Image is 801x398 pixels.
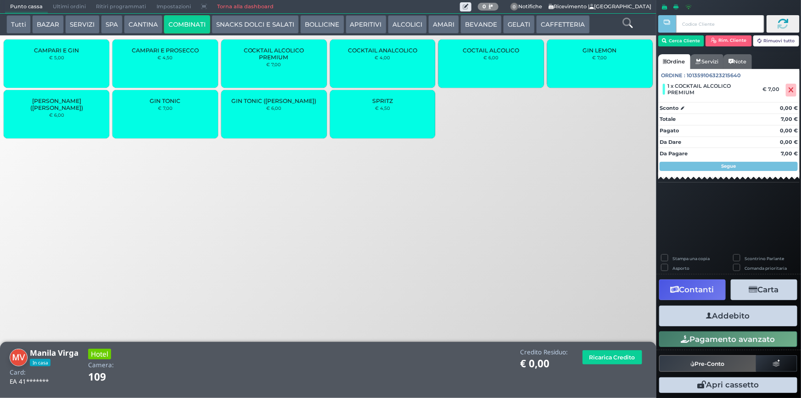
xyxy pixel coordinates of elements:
[158,105,173,111] small: € 7,00
[49,55,64,60] small: € 5,00
[388,15,427,34] button: ALCOLICI
[781,150,798,157] strong: 7,00 €
[660,127,679,134] strong: Pagato
[212,15,299,34] button: SNACKS DOLCI E SALATI
[484,55,499,60] small: € 6,00
[132,47,199,54] span: CAMPARI E PROSECCO
[722,163,736,169] strong: Segue
[520,349,568,356] h4: Credito Residuo:
[34,47,79,54] span: CAMPARI E GIN
[375,55,390,60] small: € 4,00
[463,47,520,54] span: COCTAIL ALCOLICO
[510,3,519,11] span: 0
[503,15,535,34] button: GELATI
[745,265,787,271] label: Comanda prioritaria
[658,35,705,46] button: Cerca Cliente
[659,331,797,347] button: Pagamento avanzato
[668,83,756,96] span: 1 x COCKTAIL ALCOLICO PREMIUM
[6,15,31,34] button: Tutti
[30,347,78,358] b: Manila Virga
[690,54,723,69] a: Servizi
[660,104,678,112] strong: Sconto
[151,0,196,13] span: Impostazioni
[672,256,710,262] label: Stampa una copia
[460,15,502,34] button: BEVANDE
[583,350,642,364] button: Ricarica Credito
[231,97,316,104] span: GIN TONIC ([PERSON_NAME])
[660,139,681,145] strong: Da Dare
[48,0,91,13] span: Ultimi ordini
[520,358,568,370] h1: € 0,00
[124,15,162,34] button: CANTINA
[266,105,281,111] small: € 6,00
[745,256,784,262] label: Scontrino Parlante
[375,105,390,111] small: € 4,50
[583,47,617,54] span: GIN LEMON
[91,0,151,13] span: Ritiri programmati
[658,54,690,69] a: Ordine
[32,15,64,34] button: BAZAR
[212,0,279,13] a: Torna alla dashboard
[761,86,784,92] div: € 7,00
[753,35,800,46] button: Rimuovi tutto
[706,35,752,46] button: Rim. Cliente
[536,15,589,34] button: CAFFETTERIA
[731,279,797,300] button: Carta
[348,47,417,54] span: COCKTAIL ANALCOLICO
[661,72,686,80] span: Ordine :
[229,47,319,61] span: COCKTAIL ALCOLICO PREMIUM
[659,355,756,372] button: Pre-Conto
[150,97,180,104] span: GIN TONIC
[164,15,210,34] button: COMBINATI
[101,15,123,34] button: SPA
[659,377,797,393] button: Apri cassetto
[267,62,281,67] small: € 7,00
[676,15,764,33] input: Codice Cliente
[5,0,48,13] span: Punto cassa
[660,116,676,122] strong: Totale
[780,105,798,111] strong: 0,00 €
[593,55,607,60] small: € 7,00
[88,362,114,369] h4: Camera:
[30,359,50,366] span: In casa
[781,116,798,122] strong: 7,00 €
[659,306,797,326] button: Addebito
[10,369,26,376] h4: Card:
[157,55,173,60] small: € 4,50
[49,112,64,118] small: € 6,00
[346,15,386,34] button: APERITIVI
[780,127,798,134] strong: 0,00 €
[10,349,28,367] img: Manila Virga
[88,349,111,359] h3: Hotel
[65,15,99,34] button: SERVIZI
[11,97,101,111] span: [PERSON_NAME] ([PERSON_NAME])
[660,150,688,157] strong: Da Pagare
[300,15,344,34] button: BOLLICINE
[88,371,132,383] h1: 109
[428,15,459,34] button: AMARI
[372,97,393,104] span: SPRITZ
[672,265,689,271] label: Asporto
[482,3,486,10] b: 0
[723,54,751,69] a: Note
[780,139,798,145] strong: 0,00 €
[659,279,726,300] button: Contanti
[687,72,741,80] span: 101359106323215640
